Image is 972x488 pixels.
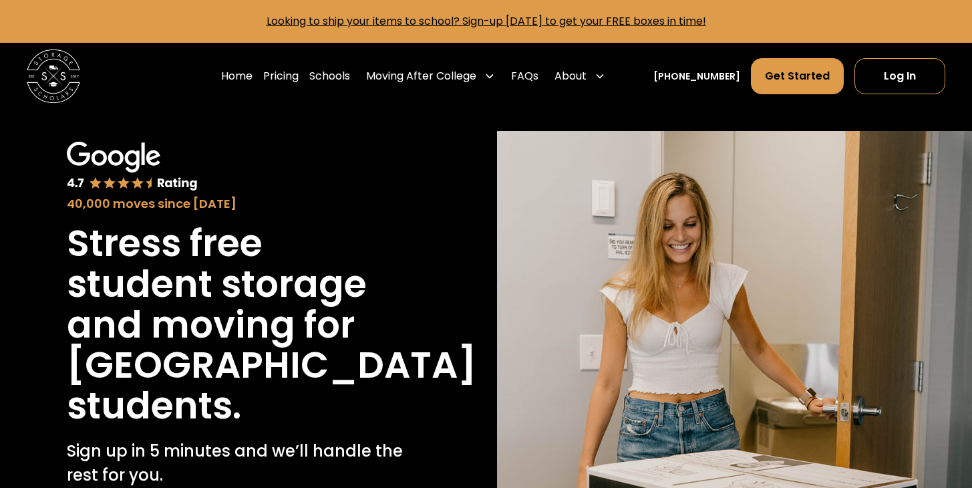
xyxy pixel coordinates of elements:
[27,49,80,103] a: home
[67,223,409,345] h1: Stress free student storage and moving for
[366,68,476,84] div: Moving After College
[221,57,253,95] a: Home
[511,57,538,95] a: FAQs
[67,439,409,487] p: Sign up in 5 minutes and we’ll handle the rest for you.
[67,142,198,192] img: Google 4.7 star rating
[267,13,706,29] a: Looking to ship your items to school? Sign-up [DATE] to get your FREE boxes in time!
[361,57,500,95] div: Moving After College
[67,195,409,213] div: 40,000 moves since [DATE]
[554,68,587,84] div: About
[549,57,611,95] div: About
[67,386,241,426] h1: students.
[653,70,740,84] a: [PHONE_NUMBER]
[263,57,299,95] a: Pricing
[854,58,945,94] a: Log In
[309,57,350,95] a: Schools
[67,345,476,386] h1: [GEOGRAPHIC_DATA]
[27,49,80,103] img: Storage Scholars main logo
[751,58,844,94] a: Get Started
